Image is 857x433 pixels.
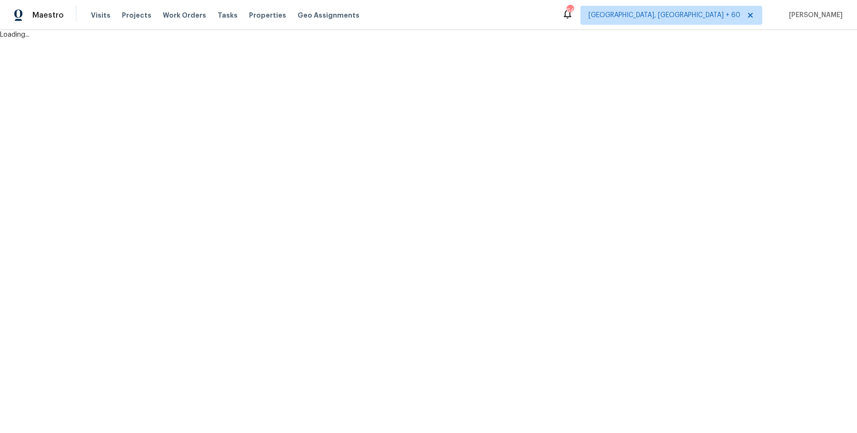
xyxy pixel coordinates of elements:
[785,10,843,20] span: [PERSON_NAME]
[218,12,238,19] span: Tasks
[163,10,206,20] span: Work Orders
[249,10,286,20] span: Properties
[298,10,359,20] span: Geo Assignments
[91,10,110,20] span: Visits
[32,10,64,20] span: Maestro
[122,10,151,20] span: Projects
[588,10,740,20] span: [GEOGRAPHIC_DATA], [GEOGRAPHIC_DATA] + 60
[567,6,573,15] div: 644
